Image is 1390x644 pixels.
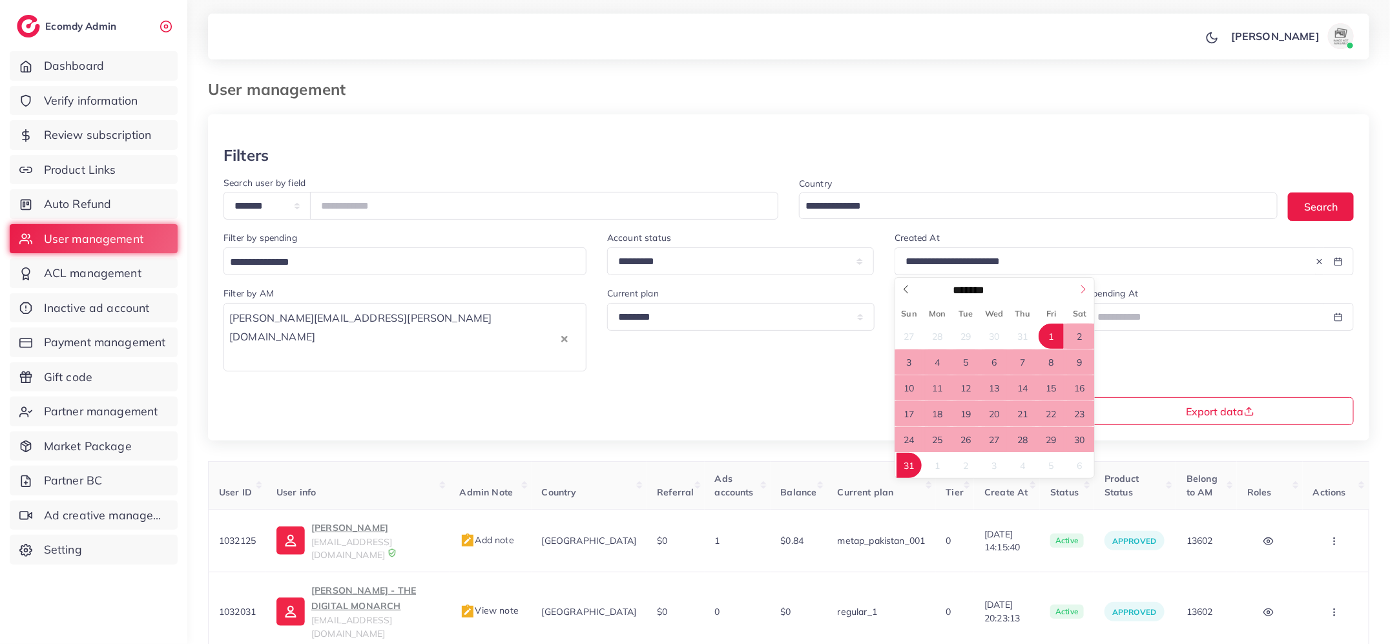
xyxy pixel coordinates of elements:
[1050,605,1084,619] span: active
[838,535,926,546] span: metap_pakistan_001
[838,606,877,618] span: regular_1
[946,486,964,498] span: Tier
[44,369,92,386] span: Gift code
[44,541,82,558] span: Setting
[946,535,951,546] span: 0
[984,486,1028,498] span: Create At
[44,92,138,109] span: Verify information
[460,486,513,498] span: Admin Note
[10,86,178,116] a: Verify information
[1328,23,1354,49] img: avatar
[1039,401,1064,426] span: August 22, 2025
[542,486,577,498] span: Country
[44,161,116,178] span: Product Links
[208,80,356,99] h3: User management
[897,375,922,400] span: August 10, 2025
[17,15,40,37] img: logo
[799,177,832,190] label: Country
[10,431,178,461] a: Market Package
[953,349,979,375] span: August 5, 2025
[10,155,178,185] a: Product Links
[925,349,950,375] span: August 4, 2025
[44,472,103,489] span: Partner BC
[982,324,1007,349] span: July 30, 2025
[838,486,894,498] span: Current plan
[657,535,667,546] span: $0
[897,453,922,478] span: August 31, 2025
[1187,606,1213,618] span: 13602
[1288,192,1354,220] button: Search
[607,231,671,244] label: Account status
[17,15,119,37] a: logoEcomdy Admin
[1313,486,1346,498] span: Actions
[895,231,940,244] label: Created At
[276,526,305,555] img: ic-user-info.36bf1079.svg
[1009,309,1037,318] span: Thu
[953,324,979,349] span: July 29, 2025
[925,324,950,349] span: July 28, 2025
[10,327,178,357] a: Payment management
[982,427,1007,452] span: August 27, 2025
[45,20,119,32] h2: Ecomdy Admin
[1247,486,1272,498] span: Roles
[897,349,922,375] span: August 3, 2025
[1067,401,1092,426] span: August 23, 2025
[219,535,256,546] span: 1032125
[715,606,720,618] span: 0
[1067,324,1092,349] span: August 2, 2025
[982,401,1007,426] span: August 20, 2025
[44,57,104,74] span: Dashboard
[1231,28,1320,44] p: [PERSON_NAME]
[223,287,274,300] label: Filter by AM
[10,397,178,426] a: Partner management
[44,231,143,247] span: User management
[1010,324,1035,349] span: July 31, 2025
[895,309,924,318] span: Sun
[460,605,519,616] span: View note
[44,300,150,317] span: Inactive ad account
[951,284,995,298] select: Month
[460,534,514,546] span: Add note
[984,528,1030,554] span: [DATE] 14:15:40
[946,606,951,618] span: 0
[952,309,980,318] span: Tue
[10,466,178,495] a: Partner BC
[1039,427,1064,452] span: August 29, 2025
[1105,473,1139,497] span: Product Status
[607,287,659,300] label: Current plan
[925,453,950,478] span: September 1, 2025
[781,535,804,546] span: $0.84
[10,51,178,81] a: Dashboard
[781,606,791,618] span: $0
[996,284,1036,296] input: Year
[1112,607,1156,617] span: approved
[225,253,570,273] input: Search for option
[223,303,586,371] div: Search for option
[276,583,439,640] a: [PERSON_NAME] - THE DIGITAL MONARCH[EMAIL_ADDRESS][DOMAIN_NAME]
[1050,534,1084,548] span: active
[1066,309,1094,318] span: Sat
[311,536,392,561] span: [EMAIL_ADDRESS][DOMAIN_NAME]
[388,548,397,557] img: 9CAL8B2pu8EFxCJHYAAAAldEVYdGRhdGU6Y3JlYXRlADIwMjItMTItMDlUMDQ6NTg6MzkrMDA6MDBXSlgLAAAAJXRFWHRkYXR...
[219,606,256,618] span: 1032031
[311,520,439,535] p: [PERSON_NAME]
[227,309,557,346] span: [PERSON_NAME][EMAIL_ADDRESS][PERSON_NAME][DOMAIN_NAME]
[1010,453,1035,478] span: September 4, 2025
[219,486,252,498] span: User ID
[1087,397,1354,425] button: Export data
[799,192,1278,219] div: Search for option
[225,348,558,368] input: Search for option
[10,224,178,254] a: User management
[1067,375,1092,400] span: August 16, 2025
[10,120,178,150] a: Review subscription
[1224,23,1359,49] a: [PERSON_NAME]avatar
[44,438,132,455] span: Market Package
[1010,427,1035,452] span: August 28, 2025
[223,176,306,189] label: Search user by field
[276,520,439,562] a: [PERSON_NAME][EMAIL_ADDRESS][DOMAIN_NAME]
[1039,349,1064,375] span: August 8, 2025
[980,309,1009,318] span: Wed
[1010,401,1035,426] span: August 21, 2025
[44,265,141,282] span: ACL management
[1050,486,1079,498] span: Status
